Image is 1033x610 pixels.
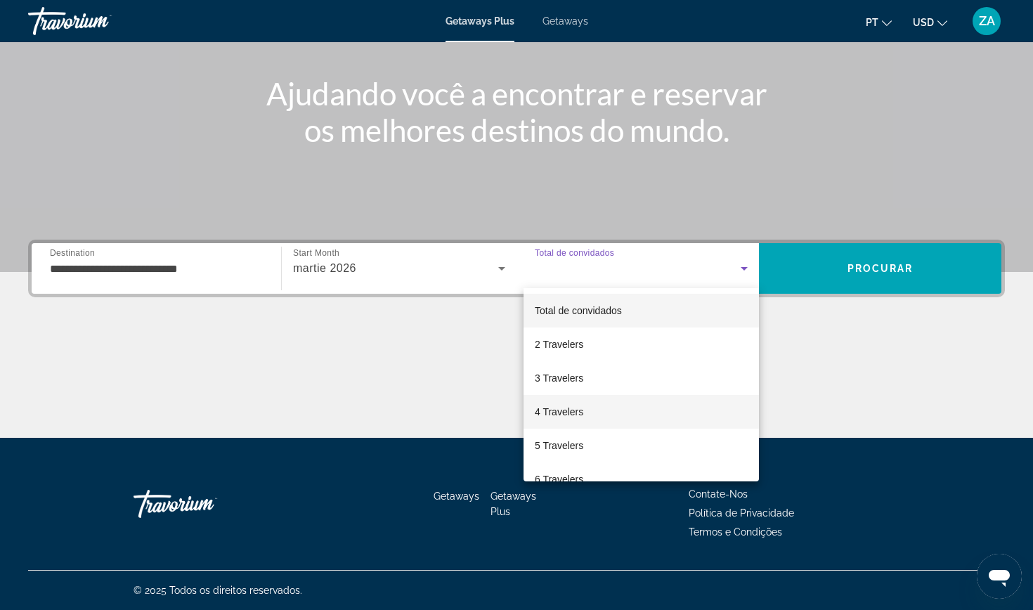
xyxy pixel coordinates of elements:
iframe: Buton lansare fereastră mesagerie [977,554,1022,599]
span: 3 Travelers [535,370,583,387]
span: 6 Travelers [535,471,583,488]
span: 4 Travelers [535,403,583,420]
span: 2 Travelers [535,336,583,353]
span: 5 Travelers [535,437,583,454]
span: Total de convidados [535,305,622,316]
